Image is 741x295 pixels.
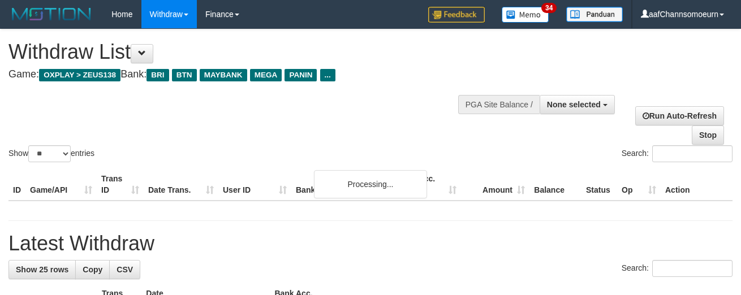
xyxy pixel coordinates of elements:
span: MEGA [250,69,282,81]
th: Status [581,168,617,201]
th: Balance [529,168,581,201]
span: MAYBANK [200,69,247,81]
th: ID [8,168,25,201]
a: Run Auto-Refresh [635,106,724,125]
th: Bank Acc. Name [291,168,393,201]
span: 34 [541,3,557,13]
a: Show 25 rows [8,260,76,279]
span: CSV [117,265,133,274]
th: Game/API [25,168,97,201]
th: Date Trans. [144,168,218,201]
span: ... [320,69,335,81]
div: Processing... [314,170,427,198]
th: Trans ID [97,168,144,201]
div: PGA Site Balance / [458,95,540,114]
img: Feedback.jpg [428,7,485,23]
span: PANIN [285,69,317,81]
img: panduan.png [566,7,623,22]
h4: Game: Bank: [8,69,482,80]
th: User ID [218,168,291,201]
span: OXPLAY > ZEUS138 [39,69,120,81]
label: Search: [622,145,733,162]
h1: Latest Withdraw [8,232,733,255]
button: None selected [540,95,615,114]
a: Copy [75,260,110,279]
span: Copy [83,265,102,274]
span: BTN [172,69,197,81]
img: Button%20Memo.svg [502,7,549,23]
span: Show 25 rows [16,265,68,274]
th: Amount [461,168,529,201]
img: MOTION_logo.png [8,6,94,23]
th: Bank Acc. Number [393,168,461,201]
input: Search: [652,260,733,277]
span: None selected [547,100,601,109]
th: Action [661,168,733,201]
th: Op [617,168,661,201]
span: BRI [147,69,169,81]
h1: Withdraw List [8,41,482,63]
a: CSV [109,260,140,279]
a: Stop [692,125,724,145]
input: Search: [652,145,733,162]
label: Show entries [8,145,94,162]
select: Showentries [28,145,71,162]
label: Search: [622,260,733,277]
